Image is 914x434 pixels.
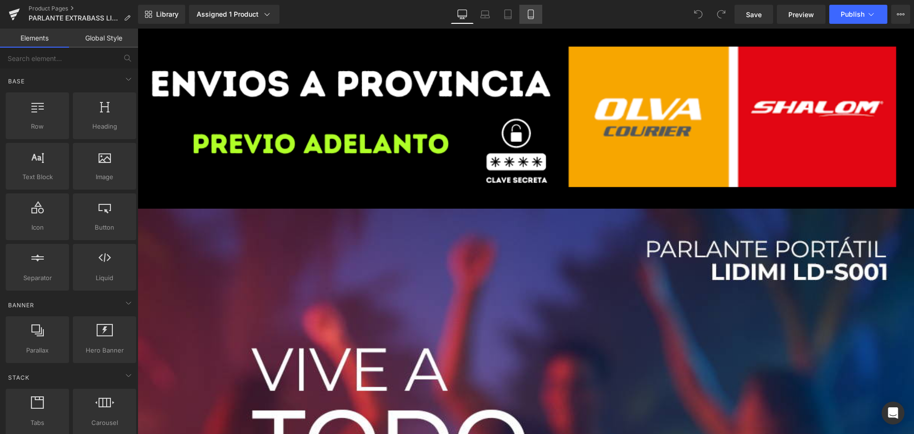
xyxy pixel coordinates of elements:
span: Stack [7,373,30,382]
a: New Library [138,5,185,24]
a: Tablet [497,5,519,24]
a: Laptop [474,5,497,24]
span: Image [76,172,133,182]
a: Preview [777,5,825,24]
span: Button [76,222,133,232]
span: Library [156,10,179,19]
span: Parallax [9,345,66,355]
span: Row [9,121,66,131]
div: Assigned 1 Product [197,10,272,19]
span: Separator [9,273,66,283]
span: Icon [9,222,66,232]
a: Mobile [519,5,542,24]
span: Text Block [9,172,66,182]
span: Base [7,77,26,86]
span: Save [746,10,762,20]
span: Liquid [76,273,133,283]
a: Product Pages [29,5,138,12]
span: Tabs [9,418,66,428]
span: Carousel [76,418,133,428]
span: Hero Banner [76,345,133,355]
button: Redo [712,5,731,24]
span: Preview [788,10,814,20]
span: Banner [7,301,35,310]
div: Open Intercom Messenger [882,402,904,424]
span: Publish [841,10,864,18]
span: PARLANTE EXTRABASS LIDIMI 2025 [29,14,120,22]
a: Desktop [451,5,474,24]
button: More [891,5,910,24]
span: Heading [76,121,133,131]
button: Publish [829,5,887,24]
button: Undo [689,5,708,24]
a: Global Style [69,29,138,48]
